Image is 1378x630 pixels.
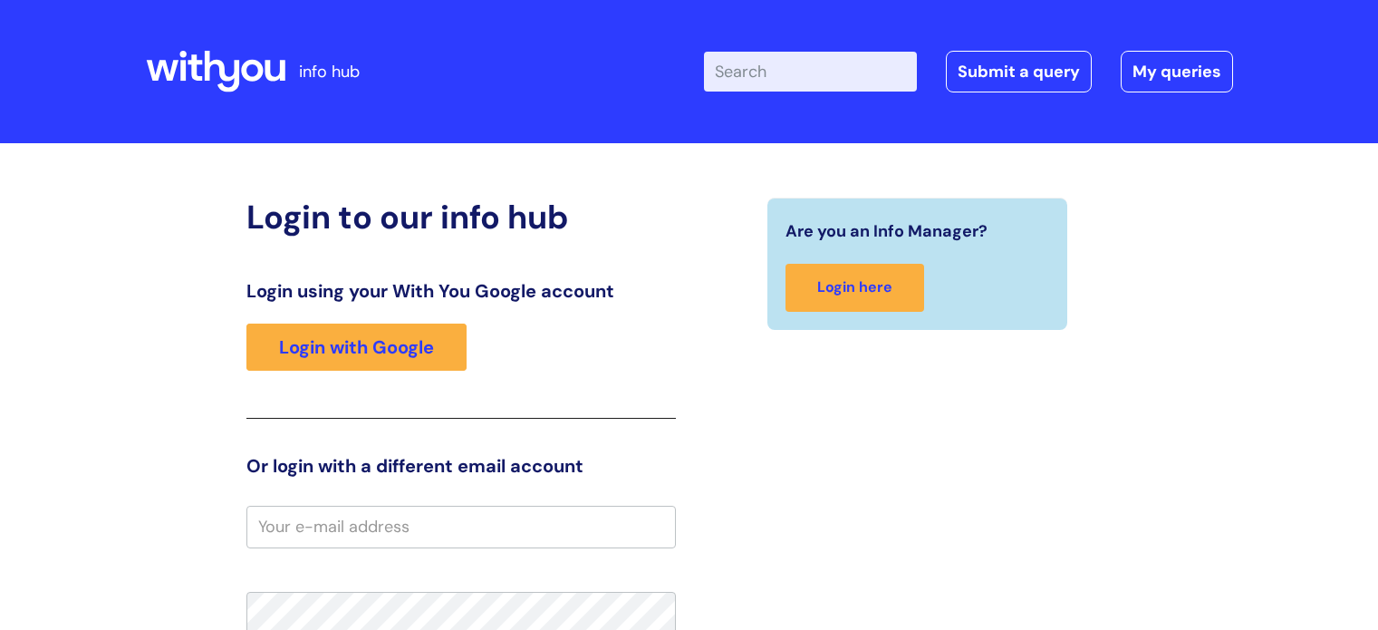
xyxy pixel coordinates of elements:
[246,198,676,237] h2: Login to our info hub
[1121,51,1233,92] a: My queries
[785,217,988,246] span: Are you an Info Manager?
[246,324,467,371] a: Login with Google
[246,280,676,302] h3: Login using your With You Google account
[246,506,676,548] input: Your e-mail address
[299,57,360,86] p: info hub
[246,455,676,477] h3: Or login with a different email account
[785,264,924,312] a: Login here
[704,52,917,92] input: Search
[946,51,1092,92] a: Submit a query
